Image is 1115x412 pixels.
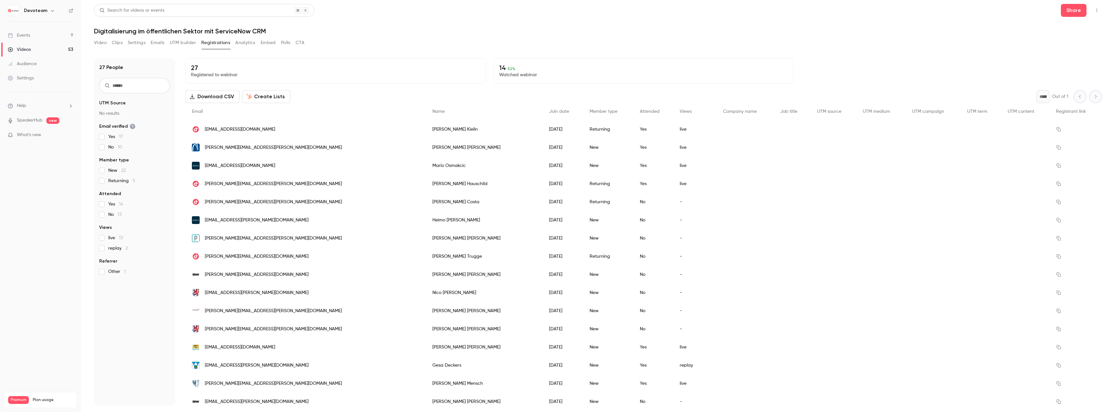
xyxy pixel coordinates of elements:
[426,229,543,247] div: [PERSON_NAME] [PERSON_NAME]
[426,138,543,157] div: [PERSON_NAME] [PERSON_NAME]
[508,66,515,71] span: 52 %
[673,265,717,284] div: -
[205,344,275,351] span: [EMAIL_ADDRESS][DOMAIN_NAME]
[201,38,230,48] button: Registrations
[65,132,73,138] iframe: Noticeable Trigger
[99,100,170,275] section: facet-groups
[633,175,674,193] div: Yes
[205,181,342,187] span: [PERSON_NAME][EMAIL_ADDRESS][PERSON_NAME][DOMAIN_NAME]
[673,356,717,374] div: replay
[583,302,633,320] div: New
[99,123,135,130] span: Email verified
[426,393,543,411] div: [PERSON_NAME] [PERSON_NAME]
[112,38,123,48] button: Clips
[119,202,123,206] span: 14
[296,38,304,48] button: CTA
[119,135,123,139] span: 17
[108,144,122,150] span: No
[205,380,342,387] span: [PERSON_NAME][EMAIL_ADDRESS][PERSON_NAME][DOMAIN_NAME]
[235,38,255,48] button: Analytics
[192,216,200,224] img: servicenow.com
[543,247,583,265] div: [DATE]
[583,193,633,211] div: Returning
[543,211,583,229] div: [DATE]
[8,61,37,67] div: Audience
[133,179,135,183] span: 5
[863,109,890,114] span: UTM medium
[583,284,633,302] div: New
[281,38,290,48] button: Polls
[426,247,543,265] div: [PERSON_NAME] Trugge
[673,138,717,157] div: live
[633,393,674,411] div: No
[633,229,674,247] div: No
[192,271,200,278] img: stadt.wuppertal.de
[108,167,126,174] span: New
[633,374,674,393] div: Yes
[108,201,123,207] span: Yes
[205,326,342,333] span: [PERSON_NAME][EMAIL_ADDRESS][PERSON_NAME][DOMAIN_NAME]
[121,168,126,173] span: 22
[633,338,674,356] div: Yes
[499,72,789,78] p: Watched webinar
[205,289,309,296] span: [EMAIL_ADDRESS][PERSON_NAME][DOMAIN_NAME]
[118,145,122,149] span: 10
[108,268,126,275] span: Other
[583,265,633,284] div: New
[242,90,290,103] button: Create Lists
[185,90,240,103] button: Download CSV
[108,245,128,252] span: replay
[94,27,1102,35] h1: Digitalisierung im öffentlichen Sektor mit ServiceNow CRM
[633,284,674,302] div: No
[205,271,309,278] span: [PERSON_NAME][EMAIL_ADDRESS][DOMAIN_NAME]
[205,144,342,151] span: [PERSON_NAME][EMAIL_ADDRESS][PERSON_NAME][DOMAIN_NAME]
[8,32,30,39] div: Events
[94,38,107,48] button: Video
[633,193,674,211] div: No
[543,229,583,247] div: [DATE]
[205,199,342,206] span: [PERSON_NAME][EMAIL_ADDRESS][PERSON_NAME][DOMAIN_NAME]
[1052,93,1068,100] p: Out of 1
[191,64,480,72] p: 27
[673,120,717,138] div: live
[583,356,633,374] div: New
[543,175,583,193] div: [DATE]
[205,126,275,133] span: [EMAIL_ADDRESS][DOMAIN_NAME]
[673,211,717,229] div: -
[8,102,73,109] li: help-dropdown-opener
[426,265,543,284] div: [PERSON_NAME] [PERSON_NAME]
[543,138,583,157] div: [DATE]
[205,308,342,314] span: [PERSON_NAME][EMAIL_ADDRESS][PERSON_NAME][DOMAIN_NAME]
[583,120,633,138] div: Returning
[426,320,543,338] div: [PERSON_NAME] [PERSON_NAME]
[723,109,757,114] span: Company name
[426,374,543,393] div: [PERSON_NAME] Mensch
[543,374,583,393] div: [DATE]
[192,307,200,315] img: freiburg.de
[673,338,717,356] div: live
[170,38,196,48] button: UTM builder
[33,397,73,403] span: Plan usage
[8,75,34,81] div: Settings
[583,320,633,338] div: New
[583,338,633,356] div: New
[633,211,674,229] div: No
[1008,109,1034,114] span: UTM content
[583,175,633,193] div: Returning
[673,284,717,302] div: -
[125,246,128,251] span: 2
[205,235,342,242] span: [PERSON_NAME][EMAIL_ADDRESS][PERSON_NAME][DOMAIN_NAME]
[543,338,583,356] div: [DATE]
[633,302,674,320] div: No
[108,235,123,241] span: live
[99,258,117,265] span: Referrer
[192,109,203,114] span: Email
[426,193,543,211] div: [PERSON_NAME] Costa
[205,362,309,369] span: [EMAIL_ADDRESS][PERSON_NAME][DOMAIN_NAME]
[128,38,146,48] button: Settings
[583,157,633,175] div: New
[426,338,543,356] div: [PERSON_NAME] [PERSON_NAME]
[912,109,944,114] span: UTM campaign
[99,224,112,231] span: Views
[426,356,543,374] div: Gesa Deckers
